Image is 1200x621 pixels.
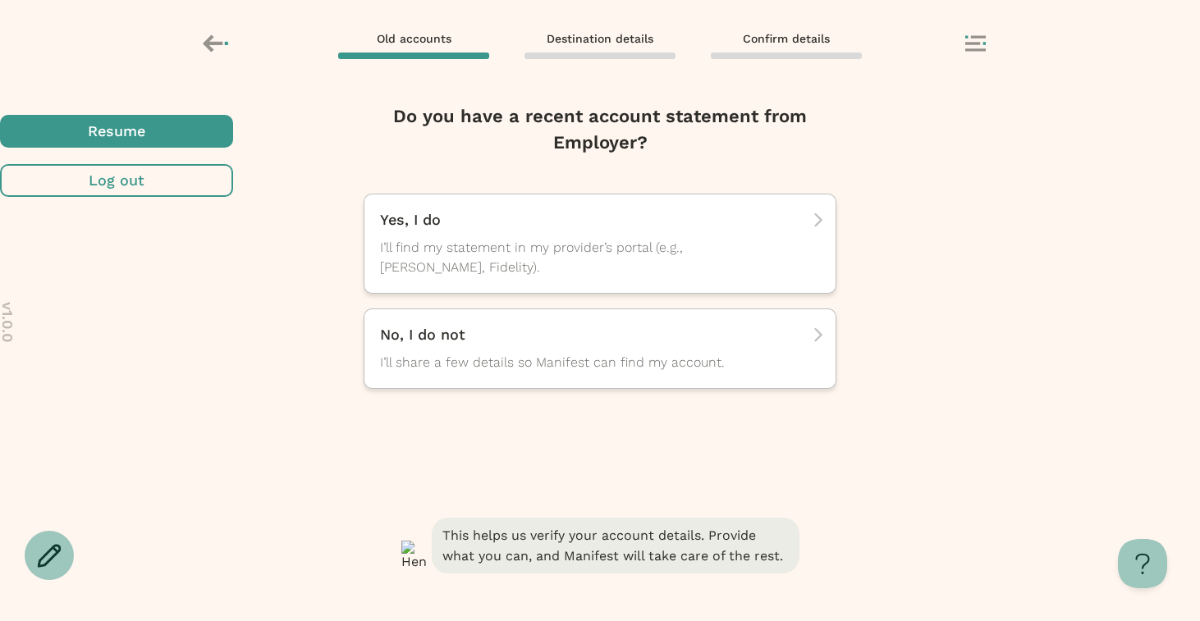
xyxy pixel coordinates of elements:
h2: Do you have a recent account statement from Employer? [365,103,835,156]
span: I’ll find my statement in my provider’s portal (e.g., [PERSON_NAME], Fidelity). [380,238,790,277]
span: This helps us verify your account details. Provide what you can, and Manifest will take care of t... [432,518,799,573]
p: Yes, I do [380,210,808,230]
span: Destination details [547,31,653,46]
iframe: Help Scout Beacon - Open [1118,539,1167,588]
img: Henry - retirement transfer assistant [401,541,427,573]
span: Old accounts [377,31,451,46]
span: I’ll share a few details so Manifest can find my account. [380,353,790,372]
p: No, I do not [380,325,808,345]
span: Confirm details [743,31,830,46]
